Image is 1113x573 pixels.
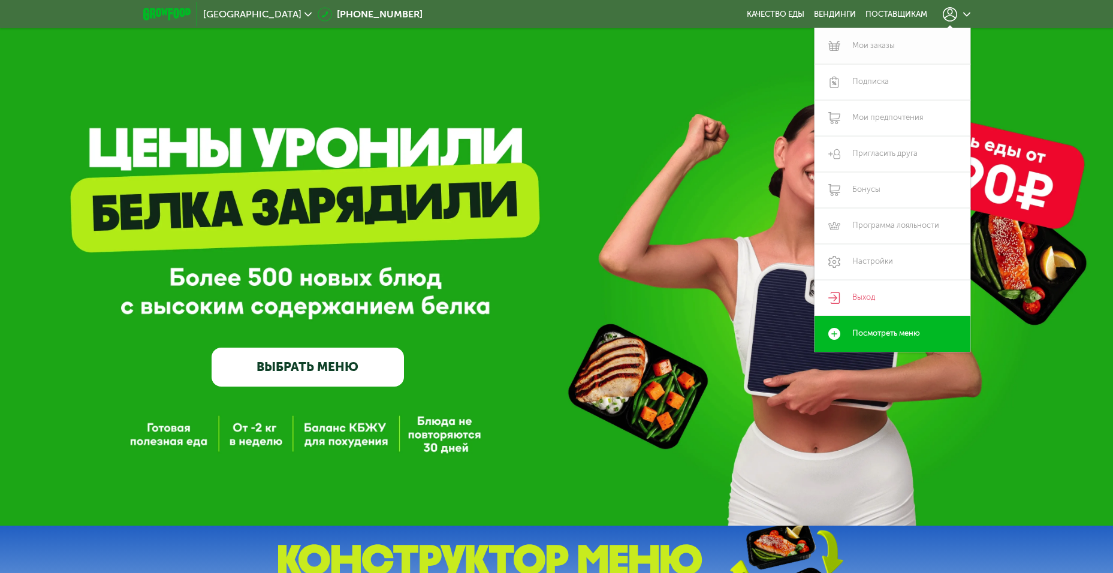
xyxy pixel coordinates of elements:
[318,7,423,22] a: [PHONE_NUMBER]
[815,28,970,64] a: Мои заказы
[815,136,970,172] a: Пригласить друга
[203,10,301,19] span: [GEOGRAPHIC_DATA]
[814,10,856,19] a: Вендинги
[815,64,970,100] a: Подписка
[212,348,404,386] a: ВЫБРАТЬ МЕНЮ
[747,10,804,19] a: Качество еды
[815,244,970,280] a: Настройки
[815,208,970,244] a: Программа лояльности
[815,172,970,208] a: Бонусы
[815,280,970,316] a: Выход
[865,10,927,19] div: поставщикам
[815,316,970,352] a: Посмотреть меню
[815,100,970,136] a: Мои предпочтения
